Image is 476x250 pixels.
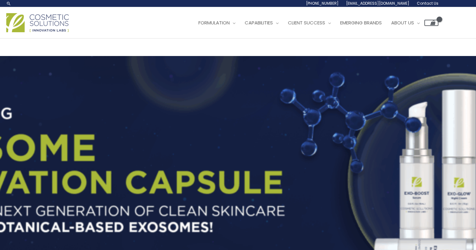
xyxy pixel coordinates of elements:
span: Capabilities [245,19,273,26]
a: About Us [386,13,424,32]
span: Contact Us [417,1,438,6]
a: Emerging Brands [335,13,386,32]
nav: Site Navigation [189,13,438,32]
a: Formulation [194,13,240,32]
a: View Shopping Cart, empty [424,20,438,26]
a: Capabilities [240,13,283,32]
a: Search icon link [6,1,11,6]
img: Cosmetic Solutions Logo [6,13,69,32]
span: [EMAIL_ADDRESS][DOMAIN_NAME] [346,1,409,6]
span: Formulation [198,19,230,26]
a: Client Success [283,13,335,32]
span: Emerging Brands [340,19,382,26]
span: About Us [391,19,414,26]
span: [PHONE_NUMBER] [306,1,339,6]
span: Client Success [288,19,325,26]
